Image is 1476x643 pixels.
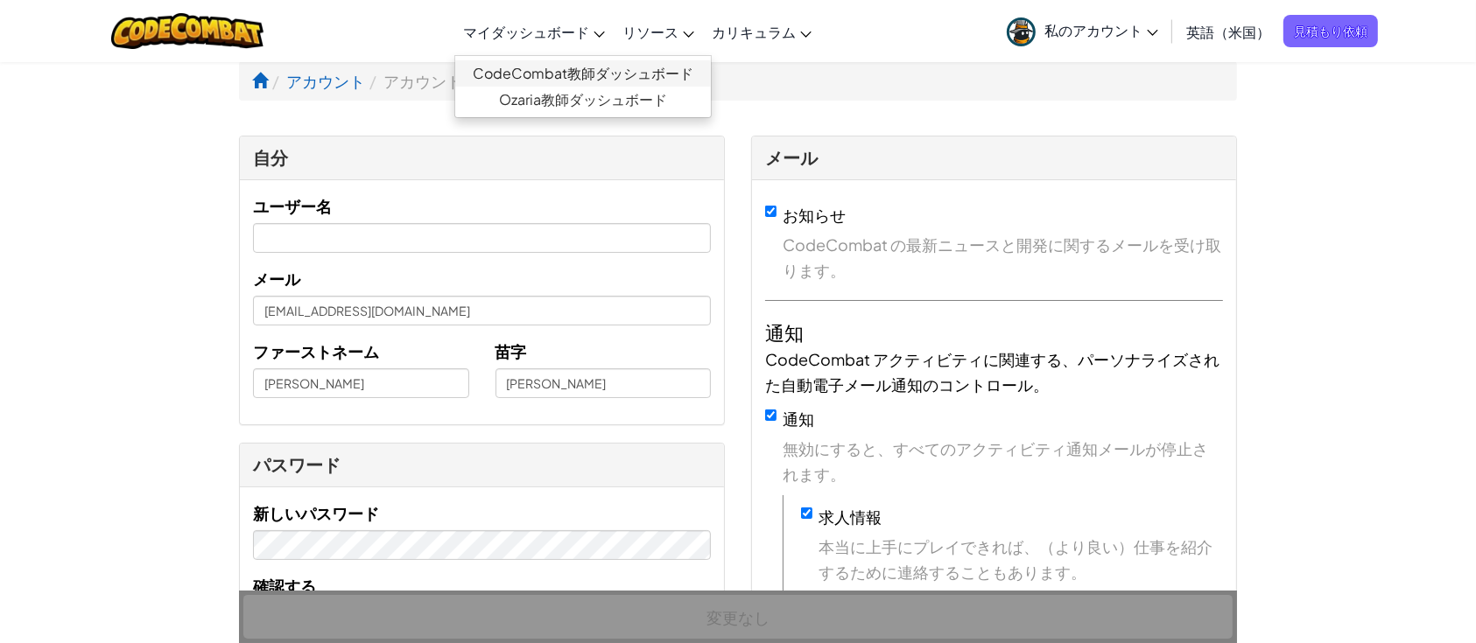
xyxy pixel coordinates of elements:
[499,90,667,108] font: Ozaria教師ダッシュボード
[765,320,804,345] font: 通知
[253,341,379,361] font: ファーストネーム
[383,71,494,91] font: アカウント設定
[253,196,332,216] font: ユーザー名
[783,409,814,429] font: 通知
[614,8,703,55] a: リソース
[1283,15,1378,47] a: 見積もり依頼
[463,23,589,41] font: マイダッシュボード
[496,341,527,361] font: 苗字
[253,503,379,523] font: 新しいパスワード
[1007,17,1036,46] img: avatar
[1177,8,1279,55] a: 英語（米国）
[253,453,341,477] font: パスワード
[765,146,818,170] font: メール
[455,87,711,113] a: Ozaria教師ダッシュボード
[622,23,678,41] font: リソース
[111,13,264,49] img: CodeCombatのロゴ
[783,438,1208,484] font: 無効にすると、すべてのアクティビティ通知メールが停止されます。
[253,269,300,289] font: メール
[253,576,316,596] font: 確認する
[286,71,365,91] a: アカウント
[1186,23,1270,41] font: 英語（米国）
[1294,23,1367,38] font: 見積もり依頼
[1044,21,1142,39] font: 私のアカウント
[473,64,693,82] font: CodeCombat教師ダッシュボード
[703,8,820,55] a: カリキュラム
[998,3,1167,59] a: 私のアカウント
[454,8,614,55] a: マイダッシュボード
[765,349,1219,395] font: CodeCombat アクティビティに関連する、パーソナライズされた自動電子メール通知のコントロール。
[819,536,1212,582] font: 本当に上手にプレイできれば、（より良い）仕事を紹介するために連絡することもあります。
[455,60,711,87] a: CodeCombat教師ダッシュボード
[712,23,796,41] font: カリキュラム
[253,146,288,170] font: 自分
[783,234,1221,280] font: CodeCombat の最新ニュースと開発に関するメールを受け取ります。
[819,507,882,527] font: 求人情報
[783,205,846,225] font: お知らせ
